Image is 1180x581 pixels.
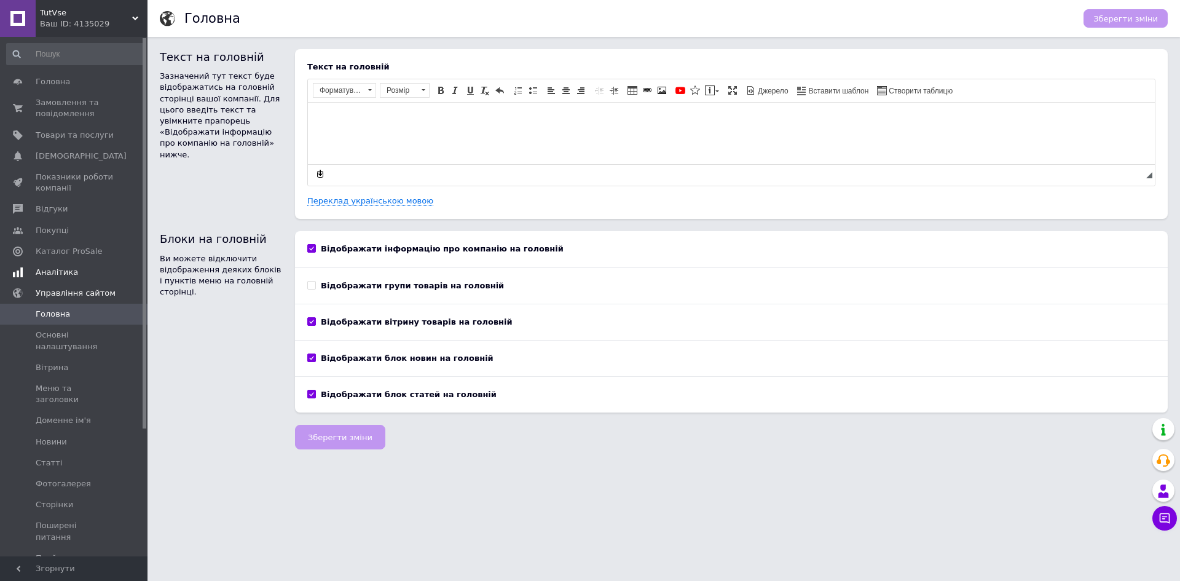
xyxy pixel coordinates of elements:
[36,437,67,448] span: Новини
[36,172,114,194] span: Показники роботи компанії
[307,196,433,206] a: Переклад українською мовою
[40,7,132,18] span: TutVse
[592,84,606,97] a: Зменшити відступ
[36,330,114,352] span: Основні налаштування
[887,86,953,97] span: Створити таблицю
[744,84,790,97] a: Джерело
[184,11,240,26] h1: Головна
[640,84,654,97] a: Вставити/Редагувати посилання (Ctrl+L)
[6,43,145,65] input: Пошук
[36,151,127,162] span: [DEMOGRAPHIC_DATA]
[626,84,639,97] a: Таблиця
[160,253,283,298] p: Ви можете відключити відображення деяких блоків і пунктів меню на головній сторінці.
[160,49,283,65] h2: Текст на головній
[655,84,669,97] a: Зображення
[36,288,116,299] span: Управління сайтом
[308,103,1155,164] iframe: Редактор, C6A978F6-88CB-40FB-B8A2-EA13F31A10C8
[674,84,687,97] a: Додати відео з YouTube
[688,84,702,97] a: Вставити іконку
[36,204,68,215] span: Відгуки
[545,84,558,97] a: По лівому краю
[36,553,88,564] span: Прайс-листи
[307,61,1155,73] div: Текст на головній
[795,84,871,97] a: Вставити шаблон
[726,84,739,97] a: Максимізувати
[36,415,91,426] span: Доменне ім'я
[875,84,954,97] a: Створити таблицю
[40,18,147,30] div: Ваш ID: 4135029
[36,362,68,373] span: Вітрина
[313,83,376,98] a: Форматування
[478,84,492,97] a: Видалити форматування
[36,225,69,236] span: Покупці
[36,478,91,489] span: Фотогалерея
[1152,506,1177,531] button: Чат з покупцем
[313,84,364,97] span: Форматування
[36,267,78,278] span: Аналітика
[449,84,462,97] a: Курсив (Ctrl+I)
[313,167,327,181] a: Зробити резервну копію зараз
[321,354,494,363] b: Відображати блок новин на головній
[36,499,73,510] span: Сторінки
[756,86,789,97] span: Джерело
[526,84,540,97] a: Вставити/видалити маркований список
[607,84,621,97] a: Збільшити відступ
[160,71,283,160] p: Зазначений тут текст буде відображатись на головній сторінці вашої компанії. Для цього введіть те...
[36,309,70,320] span: Головна
[36,130,114,141] span: Товари та послуги
[463,84,477,97] a: Підкреслений (Ctrl+U)
[321,244,564,253] b: Відображати інформацію про компанію на головній
[36,520,114,542] span: Поширені питання
[574,84,588,97] a: По правому краю
[807,86,869,97] span: Вставити шаблон
[1138,168,1146,180] div: Кiлькiсть символiв
[380,84,417,97] span: Розмір
[36,97,114,119] span: Замовлення та повідомлення
[321,317,513,326] b: Відображати вітрину товарів на головній
[703,84,721,97] a: Вставити повідомлення
[36,383,114,405] span: Меню та заголовки
[1146,172,1152,178] span: Потягніть для зміни розмірів
[160,231,283,247] h2: Блоки на головній
[36,76,70,87] span: Головна
[511,84,525,97] a: Вставити/видалити нумерований список
[559,84,573,97] a: По центру
[36,457,62,468] span: Статті
[321,281,504,290] b: Відображати групи товарів на головній
[321,390,497,399] b: Відображати блок статей на головній
[380,83,430,98] a: Розмір
[434,84,447,97] a: Жирний (Ctrl+B)
[36,246,102,257] span: Каталог ProSale
[493,84,506,97] a: Повернути (Ctrl+Z)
